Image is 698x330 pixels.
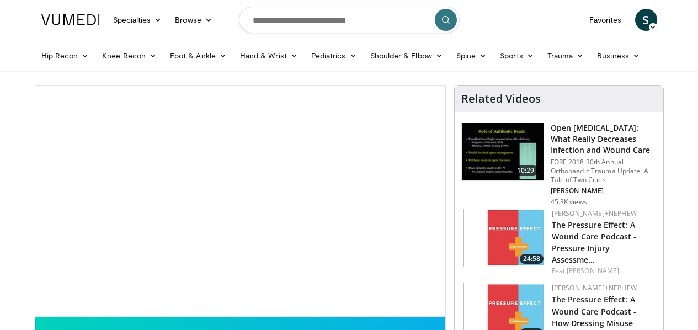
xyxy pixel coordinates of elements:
a: Hip Recon [35,45,96,67]
a: Favorites [583,9,628,31]
a: S [635,9,657,31]
span: 10:29 [513,165,539,176]
a: [PERSON_NAME]+Nephew [552,283,637,292]
a: Knee Recon [95,45,163,67]
a: Pediatrics [305,45,364,67]
a: Browse [168,9,219,31]
span: 24:58 [520,254,544,264]
a: The Pressure Effect: A Wound Care Podcast - Pressure Injury Assessme… [552,220,637,265]
img: VuMedi Logo [41,14,100,25]
a: 24:58 [463,209,546,267]
a: Business [590,45,647,67]
a: Shoulder & Elbow [364,45,450,67]
input: Search topics, interventions [239,7,460,33]
p: 45.3K views [551,198,587,206]
div: Feat. [552,266,654,276]
a: Foot & Ankle [163,45,233,67]
a: Trauma [541,45,591,67]
video-js: Video Player [35,86,445,317]
p: FORE 2018 30th Annual Orthopaedic Trauma Update: A Tale of Two Cities [551,158,657,184]
p: [PERSON_NAME] [551,187,657,195]
a: Sports [493,45,541,67]
img: 2a658e12-bd38-46e9-9f21-8239cc81ed40.150x105_q85_crop-smart_upscale.jpg [463,209,546,267]
a: Specialties [106,9,169,31]
a: [PERSON_NAME]+Nephew [552,209,637,218]
img: ded7be61-cdd8-40fc-98a3-de551fea390e.150x105_q85_crop-smart_upscale.jpg [462,123,544,180]
a: Spine [450,45,493,67]
a: [PERSON_NAME] [567,266,619,275]
h4: Related Videos [461,92,541,105]
a: 10:29 Open [MEDICAL_DATA]: What Really Decreases Infection and Wound Care FORE 2018 30th Annual O... [461,123,657,206]
h3: Open [MEDICAL_DATA]: What Really Decreases Infection and Wound Care [551,123,657,156]
a: Hand & Wrist [233,45,305,67]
